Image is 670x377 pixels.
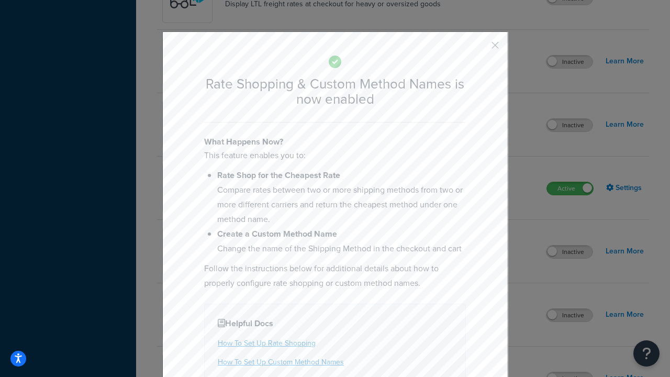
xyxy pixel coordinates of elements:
h4: What Happens Now? [204,136,466,148]
li: Compare rates between two or more shipping methods from two or more different carriers and return... [217,168,466,227]
p: Follow the instructions below for additional details about how to properly configure rate shoppin... [204,261,466,291]
b: Rate Shop for the Cheapest Rate [217,169,340,181]
li: Change the name of the Shipping Method in the checkout and cart [217,227,466,256]
h4: Helpful Docs [218,317,452,330]
h2: Rate Shopping & Custom Method Names is now enabled [204,76,466,106]
p: This feature enables you to: [204,148,466,163]
b: Create a Custom Method Name [217,228,337,240]
a: How To Set Up Custom Method Names [218,357,344,368]
a: How To Set Up Rate Shopping [218,338,316,349]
